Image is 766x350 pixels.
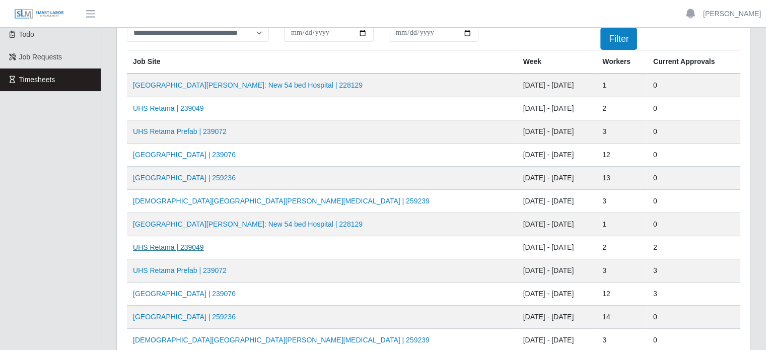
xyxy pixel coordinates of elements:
td: 12 [596,283,647,306]
span: Job Requests [19,53,62,61]
td: 0 [647,190,740,213]
td: 1 [596,74,647,97]
td: 0 [647,306,740,329]
th: Week [517,50,597,74]
td: 0 [647,97,740,120]
a: [GEOGRAPHIC_DATA] | 259236 [133,313,236,321]
td: [DATE] - [DATE] [517,144,597,167]
td: 3 [647,283,740,306]
td: 0 [647,120,740,144]
a: UHS Retama | 239049 [133,243,204,251]
td: 14 [596,306,647,329]
a: UHS Retama Prefab | 239072 [133,266,227,274]
td: 0 [647,74,740,97]
td: 0 [647,213,740,236]
td: [DATE] - [DATE] [517,120,597,144]
a: [GEOGRAPHIC_DATA][PERSON_NAME]: New 54 bed Hospital | 228129 [133,220,363,228]
td: [DATE] - [DATE] [517,306,597,329]
th: Workers [596,50,647,74]
td: [DATE] - [DATE] [517,74,597,97]
td: 1 [596,213,647,236]
a: [GEOGRAPHIC_DATA] | 239076 [133,151,236,159]
a: [GEOGRAPHIC_DATA] | 239076 [133,290,236,298]
td: 13 [596,167,647,190]
span: Timesheets [19,76,55,84]
td: 2 [647,236,740,259]
span: Todo [19,30,34,38]
td: 3 [596,259,647,283]
th: Current Approvals [647,50,740,74]
td: 2 [596,236,647,259]
td: [DATE] - [DATE] [517,236,597,259]
td: [DATE] - [DATE] [517,259,597,283]
td: 0 [647,167,740,190]
td: [DATE] - [DATE] [517,167,597,190]
td: 3 [647,259,740,283]
a: [GEOGRAPHIC_DATA] | 259236 [133,174,236,182]
td: [DATE] - [DATE] [517,190,597,213]
td: 3 [596,190,647,213]
a: [PERSON_NAME] [703,9,761,19]
td: 0 [647,144,740,167]
td: [DATE] - [DATE] [517,213,597,236]
a: [GEOGRAPHIC_DATA][PERSON_NAME]: New 54 bed Hospital | 228129 [133,81,363,89]
img: SLM Logo [14,9,64,20]
a: [DEMOGRAPHIC_DATA][GEOGRAPHIC_DATA][PERSON_NAME][MEDICAL_DATA] | 259239 [133,197,430,205]
button: Filter [600,28,637,50]
td: 3 [596,120,647,144]
a: UHS Retama | 239049 [133,104,204,112]
td: [DATE] - [DATE] [517,283,597,306]
a: [DEMOGRAPHIC_DATA][GEOGRAPHIC_DATA][PERSON_NAME][MEDICAL_DATA] | 259239 [133,336,430,344]
th: job site [127,50,517,74]
a: UHS Retama Prefab | 239072 [133,127,227,135]
td: 2 [596,97,647,120]
td: [DATE] - [DATE] [517,97,597,120]
td: 12 [596,144,647,167]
